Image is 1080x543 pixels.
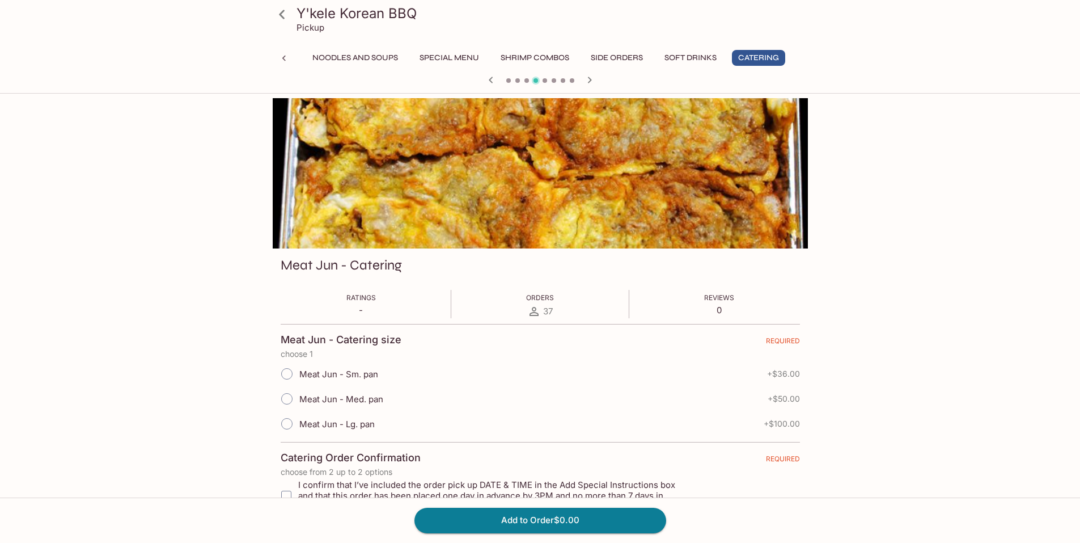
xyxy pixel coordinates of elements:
[543,306,553,317] span: 37
[767,369,800,378] span: + $36.00
[298,479,691,512] span: I confirm that I’ve included the order pick up DATE & TIME in the Add Special Instructions box an...
[281,468,800,477] p: choose from 2 up to 2 options
[766,336,800,350] span: REQUIRED
[764,419,800,428] span: + $100.00
[273,98,808,249] div: Meat Jun - Catering
[414,508,666,533] button: Add to Order$0.00
[585,50,649,66] button: Side Orders
[306,50,404,66] button: Noodles and Soups
[766,454,800,468] span: REQUIRED
[281,334,401,346] h4: Meat Jun - Catering size
[281,350,800,359] p: choose 1
[299,419,375,430] span: Meat Jun - Lg. pan
[346,293,376,302] span: Ratings
[299,394,383,405] span: Meat Jun - Med. pan
[346,305,376,315] p: -
[768,394,800,403] span: + $50.00
[297,22,324,33] p: Pickup
[413,50,485,66] button: Special Menu
[494,50,575,66] button: Shrimp Combos
[526,293,554,302] span: Orders
[281,452,421,464] h4: Catering Order Confirmation
[297,5,803,22] h3: Y'kele Korean BBQ
[299,369,378,380] span: Meat Jun - Sm. pan
[704,293,734,302] span: Reviews
[281,256,402,274] h3: Meat Jun - Catering
[658,50,723,66] button: Soft Drinks
[704,305,734,315] p: 0
[732,50,785,66] button: Catering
